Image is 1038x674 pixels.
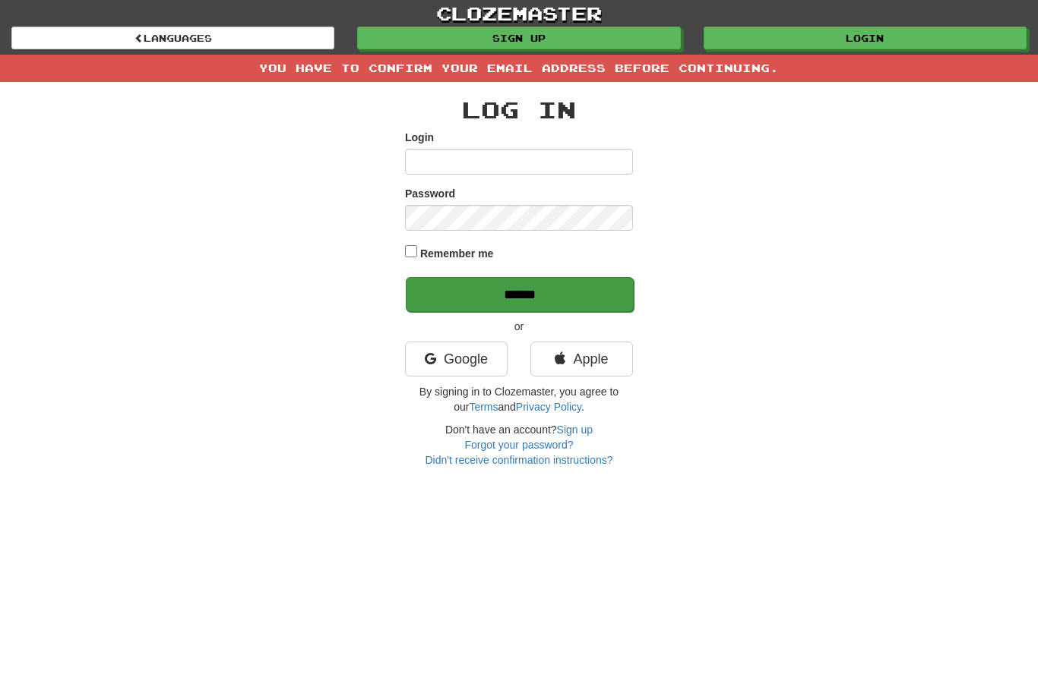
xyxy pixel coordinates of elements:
label: Remember me [420,246,494,261]
label: Password [405,186,455,201]
a: Apple [530,342,633,376]
a: Forgot your password? [464,439,573,451]
a: Didn't receive confirmation instructions? [425,454,612,466]
a: Sign up [557,424,593,436]
a: Sign up [357,27,680,49]
a: Privacy Policy [516,401,581,413]
label: Login [405,130,434,145]
a: Languages [11,27,334,49]
a: Google [405,342,508,376]
h2: Log In [405,97,633,122]
p: or [405,319,633,334]
a: Terms [469,401,498,413]
a: Login [704,27,1027,49]
div: Don't have an account? [405,422,633,468]
p: By signing in to Clozemaster, you agree to our and . [405,384,633,414]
